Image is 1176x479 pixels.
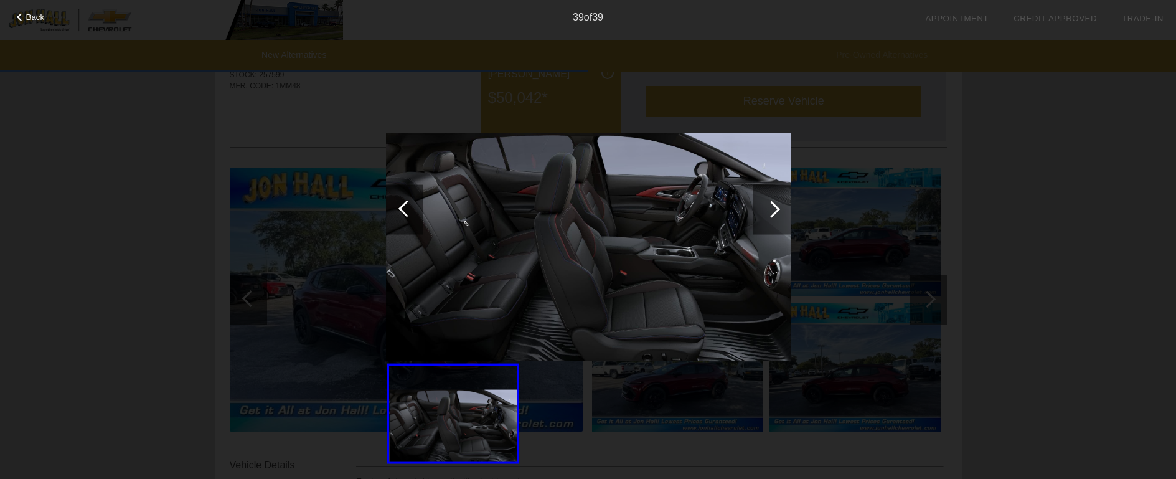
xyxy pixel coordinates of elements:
[592,12,603,22] span: 39
[573,12,584,22] span: 39
[386,133,791,361] img: 7.jpg
[925,14,989,23] a: Appointment
[26,12,45,22] span: Back
[1014,14,1097,23] a: Credit Approved
[1122,14,1164,23] a: Trade-In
